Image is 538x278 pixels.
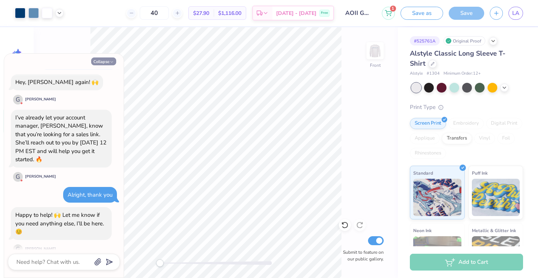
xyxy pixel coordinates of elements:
[370,62,381,69] div: Front
[15,211,104,235] div: Happy to help! 🙌 Let me know if you need anything else, I’ll be here. 😊
[410,118,446,129] div: Screen Print
[193,9,209,17] span: $27.90
[508,7,523,20] a: LA
[13,95,23,104] div: G
[410,71,423,77] span: Alstyle
[382,7,395,20] button: 1
[472,179,520,216] img: Puff Ink
[413,179,461,216] img: Standard
[25,97,56,102] div: [PERSON_NAME]
[218,9,241,17] span: $1,116.00
[443,36,485,46] div: Original Proof
[401,7,443,20] button: Save as
[410,36,440,46] div: # 525761A
[472,236,520,274] img: Metallic & Glitter Ink
[410,49,505,68] span: Alstyle Classic Long Sleeve T-Shirt
[410,133,440,144] div: Applique
[448,118,484,129] div: Embroidery
[25,246,56,252] div: [PERSON_NAME]
[276,9,316,17] span: [DATE] - [DATE]
[410,103,523,112] div: Print Type
[497,133,515,144] div: Foil
[15,78,99,86] div: Hey, [PERSON_NAME] again! 🙌
[368,43,383,58] img: Front
[413,227,432,234] span: Neon Ink
[427,71,440,77] span: # 1304
[339,249,384,262] label: Submit to feature on our public gallery.
[25,174,56,179] div: [PERSON_NAME]
[443,71,481,77] span: Minimum Order: 12 +
[91,57,116,65] button: Collapse
[512,9,519,18] span: LA
[486,118,522,129] div: Digital Print
[13,172,23,182] div: G
[340,6,376,21] input: Untitled Design
[68,191,112,199] div: Alright, thank you
[156,259,164,267] div: Accessibility label
[442,133,472,144] div: Transfers
[15,114,106,163] div: I’ve already let your account manager, [PERSON_NAME], know that you’re looking for a sales link. ...
[140,6,169,20] input: – –
[410,148,446,159] div: Rhinestones
[474,133,495,144] div: Vinyl
[472,227,516,234] span: Metallic & Glitter Ink
[390,6,396,12] span: 1
[13,244,23,254] div: G
[413,169,433,177] span: Standard
[472,169,488,177] span: Puff Ink
[413,236,461,274] img: Neon Ink
[321,10,328,16] span: Free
